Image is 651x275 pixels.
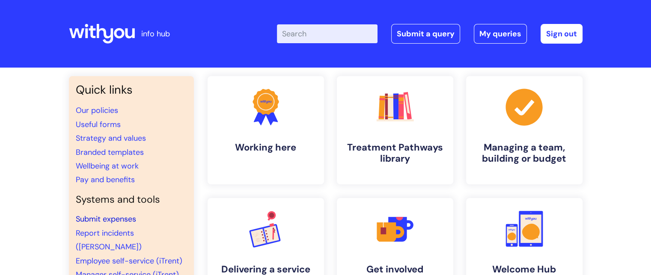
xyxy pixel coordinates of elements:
[76,161,139,171] a: Wellbeing at work
[76,174,135,185] a: Pay and benefits
[277,24,378,43] input: Search
[466,76,583,184] a: Managing a team, building or budget
[76,228,142,252] a: Report incidents ([PERSON_NAME])
[76,83,187,97] h3: Quick links
[141,27,170,41] p: info hub
[473,142,576,165] h4: Managing a team, building or budget
[76,256,182,266] a: Employee self-service (iTrent)
[76,214,136,224] a: Submit expenses
[337,76,453,184] a: Treatment Pathways library
[277,24,583,44] div: | -
[208,76,324,184] a: Working here
[391,24,460,44] a: Submit a query
[344,142,446,165] h4: Treatment Pathways library
[76,105,118,115] a: Our policies
[344,264,446,275] h4: Get involved
[76,119,121,130] a: Useful forms
[76,147,144,157] a: Branded templates
[541,24,583,44] a: Sign out
[76,133,146,143] a: Strategy and values
[76,194,187,206] h4: Systems and tools
[474,24,527,44] a: My queries
[214,264,317,275] h4: Delivering a service
[473,264,576,275] h4: Welcome Hub
[214,142,317,153] h4: Working here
